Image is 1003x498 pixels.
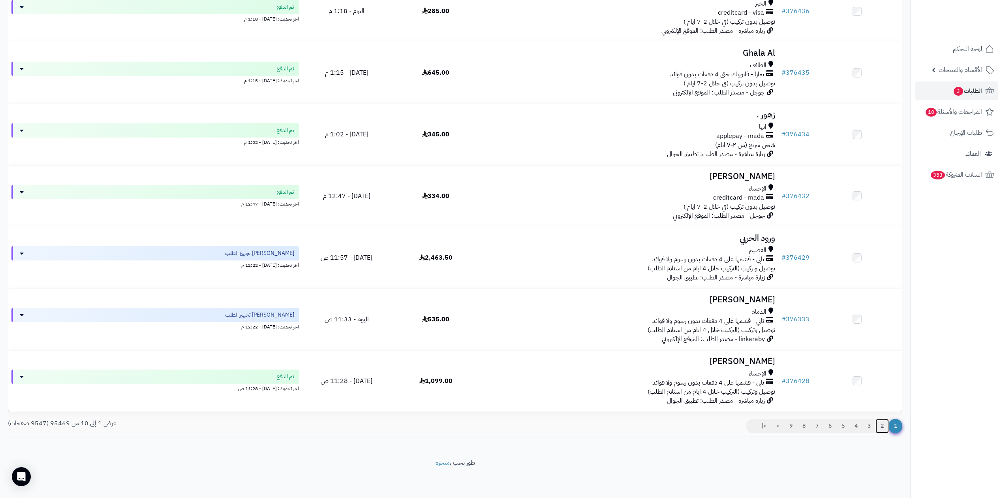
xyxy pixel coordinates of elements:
[781,68,786,77] span: #
[888,419,902,433] span: 1
[781,191,786,201] span: #
[673,88,765,97] span: جوجل - مصدر الطلب: الموقع الإلكتروني
[684,202,775,211] span: توصيل بدون تركيب (في خلال 2-7 ايام )
[12,467,31,486] div: Open Intercom Messenger
[484,357,775,366] h3: [PERSON_NAME]
[277,188,294,196] span: تم الدفع
[11,384,299,392] div: اخر تحديث: [DATE] - 11:28 ص
[781,130,810,139] a: #376434
[484,49,775,58] h3: Ghala Al
[953,85,982,96] span: الطلبات
[915,81,998,100] a: الطلبات3
[277,126,294,134] span: تم الدفع
[484,295,775,304] h3: [PERSON_NAME]
[771,419,785,433] a: >
[781,376,786,386] span: #
[862,419,876,433] a: 3
[667,273,765,282] span: زيارة مباشرة - مصدر الطلب: تطبيق الجوال
[2,419,455,428] div: عرض 1 إلى 10 من 95469 (9547 صفحات)
[648,264,775,273] span: توصيل وتركيب (التركيب خلال 4 ايام من استلام الطلب)
[781,130,786,139] span: #
[781,315,786,324] span: #
[667,396,765,406] span: زيارة مباشرة - مصدر الطلب: تطبيق الجوال
[784,419,798,433] a: 9
[781,68,810,77] a: #376435
[11,199,299,207] div: اخر تحديث: [DATE] - 12:47 م
[926,108,937,117] span: 10
[931,171,945,179] span: 353
[11,322,299,330] div: اخر تحديث: [DATE] - 12:22 م
[781,253,810,262] a: #376429
[749,369,766,378] span: الإحساء
[781,6,810,16] a: #376436
[667,149,765,159] span: زيارة مباشرة - مصدر الطلب: تطبيق الجوال
[781,315,810,324] a: #376333
[781,191,810,201] a: #376432
[484,234,775,243] h3: ورود الحربي
[652,255,764,264] span: تابي - قسّمها على 4 دفعات بدون رسوم ولا فوائد
[915,165,998,184] a: السلات المتروكة353
[836,419,850,433] a: 5
[661,26,765,36] span: زيارة مباشرة - مصدر الطلب: الموقع الإلكتروني
[484,172,775,181] h3: [PERSON_NAME]
[419,253,453,262] span: 2,463.50
[939,64,982,75] span: الأقسام والمنتجات
[781,253,786,262] span: #
[436,458,450,468] a: متجرة
[759,123,766,132] span: ابها
[11,260,299,269] div: اخر تحديث: [DATE] - 12:22 م
[749,184,766,193] span: الإحساء
[321,376,372,386] span: [DATE] - 11:28 ص
[781,6,786,16] span: #
[915,40,998,58] a: لوحة التحكم
[716,132,764,141] span: applepay - mada
[652,317,764,326] span: تابي - قسّمها على 4 دفعات بدون رسوم ولا فوائد
[797,419,811,433] a: 8
[422,315,449,324] span: 535.00
[715,140,775,150] span: شحن سريع (من ٢-٧ ايام)
[965,148,981,159] span: العملاء
[277,65,294,73] span: تم الدفع
[422,68,449,77] span: 645.00
[713,193,764,202] span: creditcard - mada
[422,6,449,16] span: 285.00
[810,419,824,433] a: 7
[673,211,765,221] span: جوجل - مصدر الطلب: الموقع الإلكتروني
[648,387,775,396] span: توصيل وتركيب (التركيب خلال 4 ايام من استلام الطلب)
[756,419,772,433] a: >|
[323,191,370,201] span: [DATE] - 12:47 م
[950,127,982,138] span: طلبات الإرجاع
[915,102,998,121] a: المراجعات والأسئلة10
[930,169,982,180] span: السلات المتروكة
[422,130,449,139] span: 345.00
[684,17,775,26] span: توصيل بدون تركيب (في خلال 2-7 ايام )
[648,325,775,335] span: توصيل وتركيب (التركيب خلال 4 ايام من استلام الطلب)
[684,79,775,88] span: توصيل بدون تركيب (في خلال 2-7 ايام )
[225,249,294,257] span: [PERSON_NAME] تجهيز الطلب
[751,307,766,317] span: الدمام
[652,378,764,387] span: تابي - قسّمها على 4 دفعات بدون رسوم ولا فوائد
[915,123,998,142] a: طلبات الإرجاع
[325,68,368,77] span: [DATE] - 1:15 م
[329,6,364,16] span: اليوم - 1:18 م
[325,130,368,139] span: [DATE] - 1:02 م
[325,315,369,324] span: اليوم - 11:33 ص
[225,311,294,319] span: [PERSON_NAME] تجهيز الطلب
[949,22,995,39] img: logo-2.png
[277,3,294,11] span: تم الدفع
[953,43,982,55] span: لوحة التحكم
[662,334,765,344] span: linkaraby - مصدر الطلب: الموقع الإلكتروني
[419,376,453,386] span: 1,099.00
[670,70,764,79] span: تمارا - فاتورتك حتى 4 دفعات بدون فوائد
[749,246,766,255] span: القصيم
[422,191,449,201] span: 334.00
[11,14,299,23] div: اخر تحديث: [DATE] - 1:18 م
[11,76,299,84] div: اخر تحديث: [DATE] - 1:15 م
[11,138,299,146] div: اخر تحديث: [DATE] - 1:02 م
[321,253,372,262] span: [DATE] - 11:57 ص
[875,419,889,433] a: 2
[823,419,837,433] a: 6
[915,144,998,163] a: العملاء
[484,110,775,119] h3: زهور .
[750,61,766,70] span: الطائف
